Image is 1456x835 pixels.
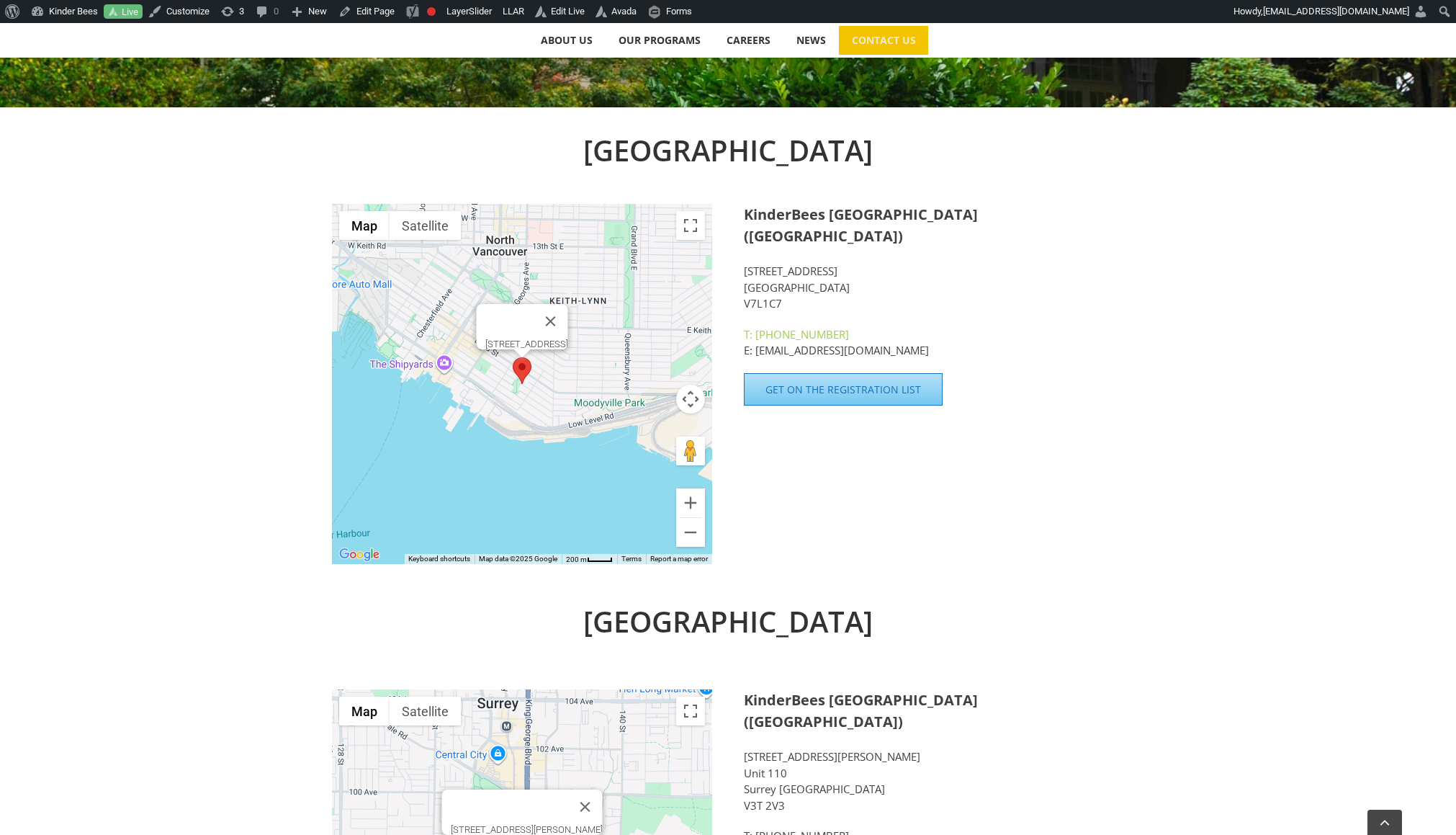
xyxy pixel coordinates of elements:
[783,26,838,55] a: NEWS
[485,339,568,349] div: [STREET_ADDRESS]
[676,518,705,547] button: Zoom out
[744,749,1124,813] p: [STREET_ADDRESS][PERSON_NAME] Unit 110 Surrey [GEOGRAPHIC_DATA] V3T 2V3
[427,7,436,16] div: Focus keyphrase not set
[336,545,383,564] img: Google
[541,35,593,45] span: ABOUT US
[332,600,1124,643] h2: [GEOGRAPHIC_DATA]
[408,554,470,564] button: Keyboard shortcuts
[534,304,568,339] button: Close
[744,205,978,246] strong: KinderBees [GEOGRAPHIC_DATA] ([GEOGRAPHIC_DATA])
[839,26,928,55] a: CONTACT US
[332,129,1124,172] h2: [GEOGRAPHIC_DATA]
[765,383,921,396] span: Get on the Registration List
[796,35,826,45] span: NEWS
[390,211,461,240] button: Show satellite imagery
[650,555,708,563] a: Report a map error
[744,263,1124,312] p: [STREET_ADDRESS] [GEOGRAPHIC_DATA] V7L1C7
[676,488,705,517] button: Zoom in
[336,545,383,564] a: Open this area in Google Maps (opens a new window)
[676,697,705,725] button: Toggle fullscreen view
[744,373,943,406] a: Get on the Registration List
[676,385,705,414] button: Map camera controls
[606,26,713,55] a: OUR PROGRAMS
[528,26,605,55] a: ABOUT US
[562,554,617,564] button: Map Scale: 200 m per 32 pixels
[744,343,929,357] a: E: [EMAIL_ADDRESS][DOMAIN_NAME]
[619,35,701,45] span: OUR PROGRAMS
[1263,6,1409,17] span: [EMAIL_ADDRESS][DOMAIN_NAME]
[22,23,1434,58] nav: Main Menu
[621,555,642,563] a: Terms (opens in new tab)
[479,555,557,563] span: Map data ©2025 Google
[744,690,978,731] strong: KinderBees [GEOGRAPHIC_DATA] ([GEOGRAPHIC_DATA])
[852,35,916,45] span: CONTACT US
[714,26,783,55] a: CAREERS
[568,790,603,824] button: Close
[744,327,849,341] a: T: [PHONE_NUMBER]
[451,824,603,835] div: [STREET_ADDRESS][PERSON_NAME]
[676,211,705,240] button: Toggle fullscreen view
[339,211,390,240] button: Show street map
[727,35,770,45] span: CAREERS
[676,437,705,465] button: Drag Pegman onto the map to open Street View
[566,555,587,563] span: 200 m
[390,697,461,725] button: Show satellite imagery
[339,697,390,725] button: Show street map
[104,4,143,19] a: Live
